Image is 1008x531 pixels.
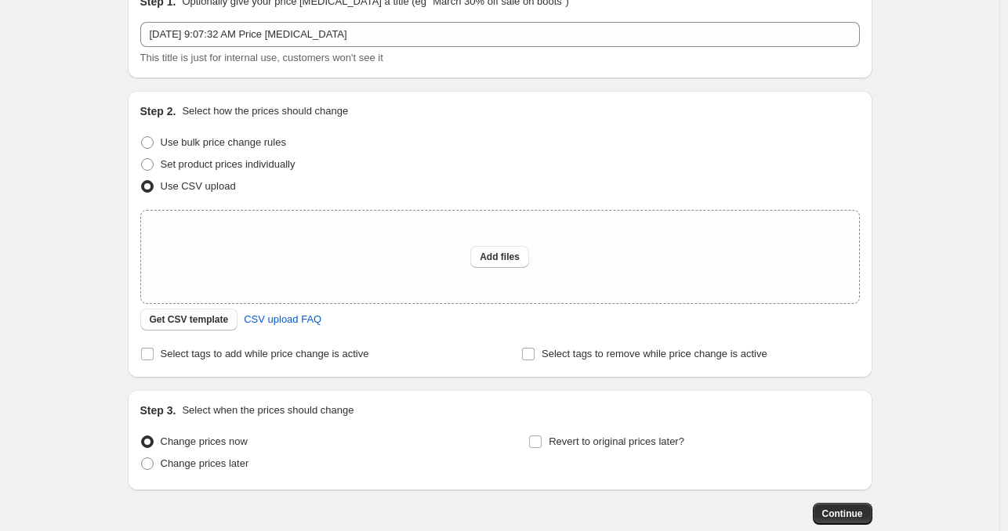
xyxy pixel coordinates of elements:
[182,103,348,119] p: Select how the prices should change
[813,503,872,525] button: Continue
[161,136,286,148] span: Use bulk price change rules
[234,307,331,332] a: CSV upload FAQ
[161,457,249,469] span: Change prices later
[140,22,860,47] input: 30% off holiday sale
[470,246,529,268] button: Add files
[161,180,236,192] span: Use CSV upload
[140,309,238,331] button: Get CSV template
[549,435,684,447] span: Revert to original prices later?
[140,403,176,418] h2: Step 3.
[182,403,354,418] p: Select when the prices should change
[480,251,520,263] span: Add files
[542,348,767,359] span: Select tags to remove while price change is active
[161,158,296,170] span: Set product prices individually
[244,312,321,327] span: CSV upload FAQ
[140,103,176,119] h2: Step 2.
[161,348,369,359] span: Select tags to add while price change is active
[150,313,229,326] span: Get CSV template
[161,435,248,447] span: Change prices now
[822,508,863,520] span: Continue
[140,52,383,63] span: This title is just for internal use, customers won't see it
